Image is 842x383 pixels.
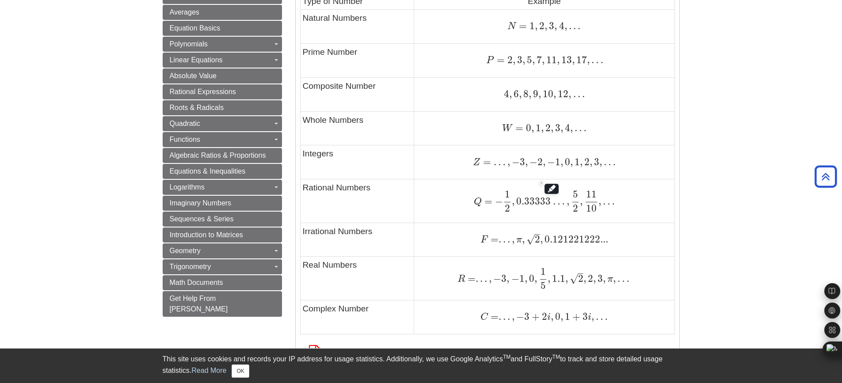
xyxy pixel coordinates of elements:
span: , [593,273,596,284]
span: 2 [586,273,593,284]
a: Introduction to Matrices [163,228,282,243]
span: … [573,122,587,134]
span: , [565,273,568,284]
span: i [547,312,551,322]
span: 2 [535,233,540,245]
span: , [522,54,525,66]
span: , [541,122,544,134]
span: , [512,195,514,207]
span: , [519,88,522,100]
span: . [478,273,483,284]
span: 13 [560,54,572,66]
span: − [492,195,503,207]
span: , [487,273,491,284]
span: C [480,312,488,322]
a: Sequences & Series [163,212,282,227]
span: … [590,54,603,66]
span: Quadratic [170,120,200,127]
span: , [590,156,592,168]
span: , [568,88,571,100]
span: Roots & Radicals [170,104,224,111]
span: , [560,122,563,134]
span: … [594,311,608,322]
span: 2 [537,20,545,32]
a: Equations & Inequalities [163,164,282,179]
span: Polynomials [170,40,208,48]
span: P [486,56,494,65]
span: , [532,54,535,66]
span: , [565,195,569,207]
span: 0 [523,122,531,134]
span: Absolute Value [170,72,217,80]
a: Linear Equations [163,53,282,68]
span: . [501,233,506,245]
span: , [551,122,553,134]
span: 8 [522,88,529,100]
span: . [567,20,571,32]
span: = [465,273,476,284]
span: 3 [553,122,560,134]
a: Math Documents [163,275,282,290]
span: = [482,195,492,207]
span: Logarithms [170,183,205,191]
span: , [525,156,528,168]
span: 1 [563,311,570,322]
span: , [534,273,537,284]
span: . [506,311,510,322]
span: 11 [545,54,557,66]
span: , [554,20,557,32]
span: , [529,88,531,100]
span: Algebraic Ratios & Proportions [170,152,266,159]
span: 7 [535,54,542,66]
span: = [494,54,505,66]
span: , [522,233,525,245]
span: . [576,20,580,32]
span: 10 [586,202,597,214]
span: – [535,228,540,240]
button: Close [232,364,249,378]
a: Geometry [163,243,282,258]
span: Equation Basics [170,24,221,32]
span: 4 [557,20,564,32]
span: 2 [537,156,543,168]
a: Functions [163,132,282,147]
span: = [516,20,527,32]
span: = [488,311,499,322]
span: 1.1 [550,273,565,284]
a: Equation Basics [163,21,282,36]
span: , [570,156,573,168]
span: , [506,156,510,168]
a: Roots & Radicals [163,100,282,115]
span: Linear Equations [170,56,223,64]
span: 3 [520,156,525,168]
span: , [525,273,527,284]
span: 1 [534,122,541,134]
span: Equations & Inequalities [170,167,246,175]
span: 10 [541,88,553,100]
a: Rational Expressions [163,84,282,99]
span: , [580,156,583,168]
span: , [509,88,512,100]
span: Z [473,158,480,167]
span: 4 [563,122,570,134]
span: i [588,312,591,322]
span: F [480,235,488,245]
span: Math Documents [170,279,223,286]
span: √ [526,233,535,245]
td: Natural Numbers [300,10,414,44]
span: 0 [527,273,534,284]
span: = [513,122,523,134]
span: 2 [578,273,583,284]
span: Introduction to Matrices [170,231,243,239]
span: 2 [505,202,510,214]
span: . [580,88,585,100]
span: , [553,88,556,100]
a: Absolute Value [163,68,282,83]
span: , [548,273,550,284]
span: W [502,124,513,133]
span: . [499,233,501,245]
span: . [576,88,580,100]
span: . [571,20,576,32]
a: Get Help From [PERSON_NAME] [163,291,282,317]
span: 5 [525,54,532,66]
